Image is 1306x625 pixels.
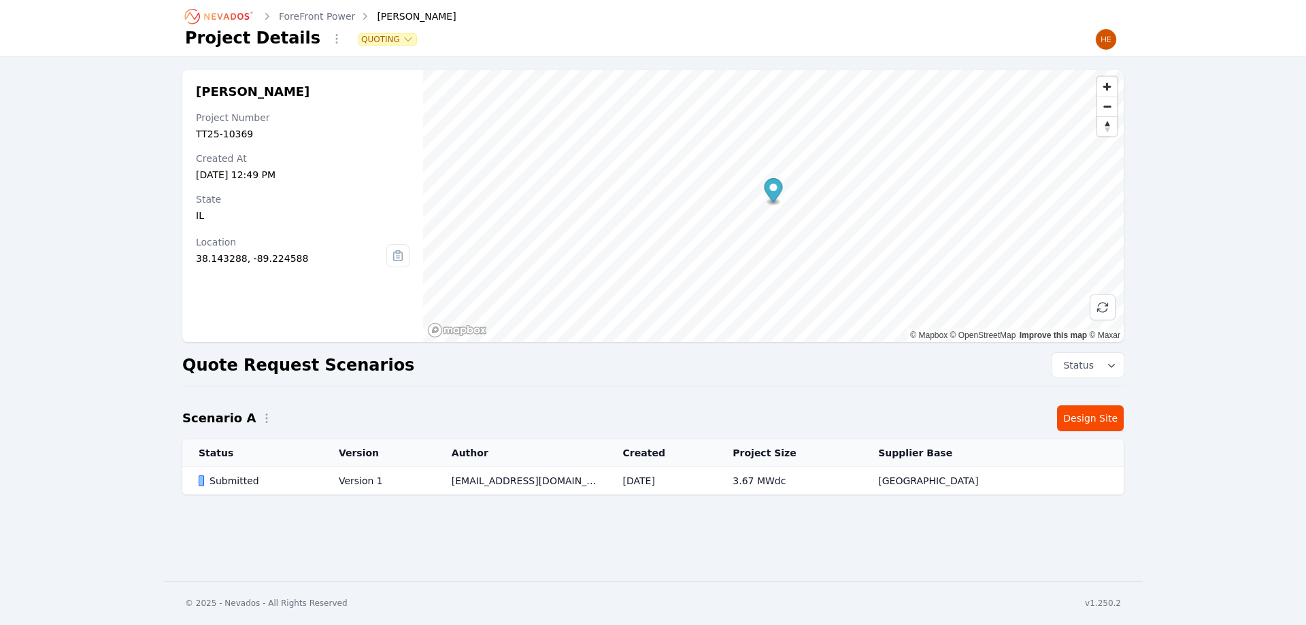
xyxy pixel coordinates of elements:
div: Created At [196,152,409,165]
div: Map marker [764,178,782,206]
a: Mapbox [910,331,948,340]
h1: Project Details [185,27,320,49]
div: © 2025 - Nevados - All Rights Reserved [185,598,348,609]
div: 38.143288, -89.224588 [196,252,386,265]
td: [GEOGRAPHIC_DATA] [862,467,1069,495]
canvas: Map [423,70,1124,342]
img: Henar Luque [1095,29,1117,50]
a: Design Site [1057,405,1124,431]
th: Author [435,439,607,467]
span: Reset bearing to north [1097,117,1117,136]
div: TT25-10369 [196,127,409,141]
div: [PERSON_NAME] [358,10,456,23]
td: [DATE] [607,467,717,495]
button: Zoom out [1097,97,1117,116]
div: IL [196,209,409,222]
div: Location [196,235,386,249]
th: Version [322,439,435,467]
h2: Scenario A [182,409,256,428]
a: Maxar [1089,331,1120,340]
div: State [196,192,409,206]
th: Status [182,439,322,467]
a: Improve this map [1020,331,1087,340]
td: Version 1 [322,467,435,495]
th: Supplier Base [862,439,1069,467]
div: v1.250.2 [1085,598,1121,609]
tr: SubmittedVersion 1[EMAIL_ADDRESS][DOMAIN_NAME][DATE]3.67 MWdc[GEOGRAPHIC_DATA] [182,467,1124,495]
button: Status [1052,353,1124,377]
h2: Quote Request Scenarios [182,354,414,376]
button: Reset bearing to north [1097,116,1117,136]
span: Status [1058,358,1094,372]
th: Project Size [716,439,862,467]
nav: Breadcrumb [185,5,456,27]
th: Created [607,439,717,467]
div: [DATE] 12:49 PM [196,168,409,182]
td: [EMAIL_ADDRESS][DOMAIN_NAME] [435,467,607,495]
a: Mapbox homepage [427,322,487,338]
a: OpenStreetMap [950,331,1016,340]
button: Zoom in [1097,77,1117,97]
h2: [PERSON_NAME] [196,84,409,100]
div: Project Number [196,111,409,124]
a: ForeFront Power [279,10,355,23]
button: Quoting [358,34,416,45]
div: Submitted [199,474,316,488]
td: 3.67 MWdc [716,467,862,495]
